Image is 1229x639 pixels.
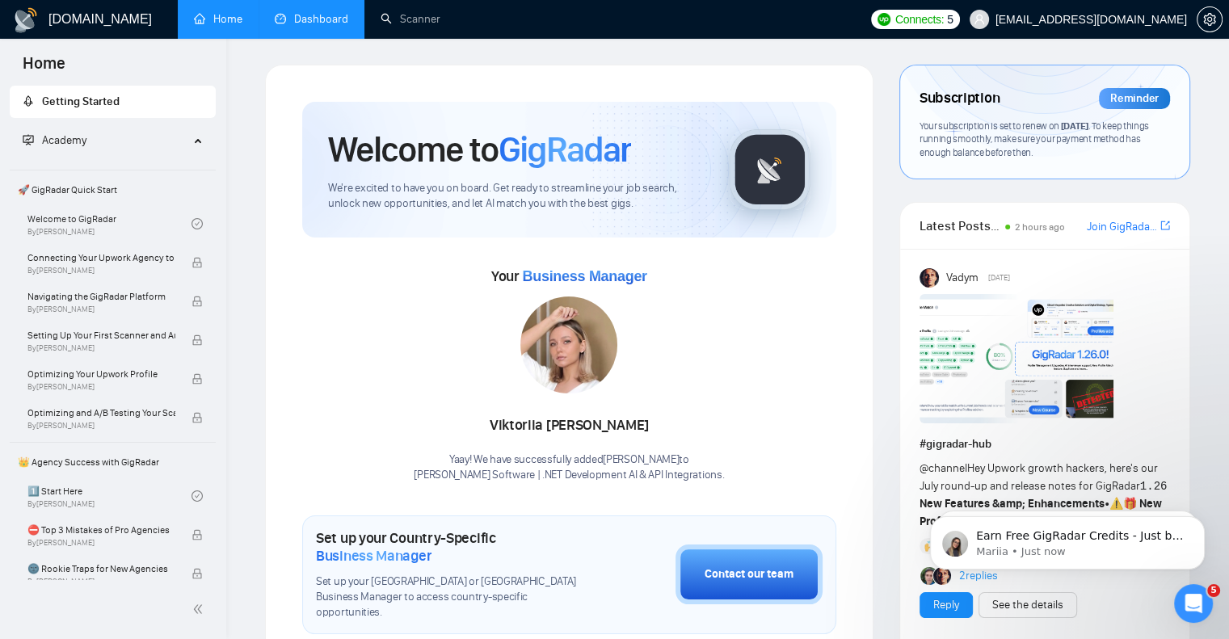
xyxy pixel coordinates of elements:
[730,129,810,210] img: gigradar-logo.png
[1015,221,1065,233] span: 2 hours ago
[920,216,1000,236] span: Latest Posts from the GigRadar Community
[920,461,967,475] span: @channel
[27,561,175,577] span: 🌚 Rookie Traps for New Agencies
[895,11,944,28] span: Connects:
[194,12,242,26] a: homeHome
[27,522,175,538] span: ⛔ Top 3 Mistakes of Pro Agencies
[23,134,34,145] span: fund-projection-screen
[920,435,1170,453] h1: # gigradar-hub
[10,52,78,86] span: Home
[27,478,192,514] a: 1️⃣ Start HereBy[PERSON_NAME]
[23,95,34,107] span: rocket
[979,592,1077,618] button: See the details
[920,592,973,618] button: Reply
[381,12,440,26] a: searchScanner
[705,565,793,583] div: Contact our team
[27,343,175,353] span: By [PERSON_NAME]
[1160,218,1170,233] a: export
[947,11,953,28] span: 5
[1087,218,1157,236] a: Join GigRadar Slack Community
[520,296,617,393] img: 1686859828830-18.jpg
[676,544,823,604] button: Contact our team
[10,86,216,118] li: Getting Started
[992,596,1063,614] a: See the details
[27,266,175,275] span: By [PERSON_NAME]
[192,334,203,346] span: lock
[1207,584,1220,597] span: 5
[27,250,175,266] span: Connecting Your Upwork Agency to GigRadar
[1099,88,1170,109] div: Reminder
[906,482,1229,595] iframe: Intercom notifications message
[23,133,86,147] span: Academy
[945,269,978,287] span: Vadym
[27,538,175,548] span: By [PERSON_NAME]
[988,271,1010,285] span: [DATE]
[192,568,203,579] span: lock
[499,128,631,171] span: GigRadar
[192,257,203,268] span: lock
[27,305,175,314] span: By [PERSON_NAME]
[414,468,724,483] p: [PERSON_NAME] Software | .NET Development AI & API Integrations .
[192,412,203,423] span: lock
[920,85,1000,112] span: Subscription
[878,13,890,26] img: upwork-logo.png
[192,218,203,229] span: check-circle
[1061,120,1088,132] span: [DATE]
[414,412,724,439] div: Viktoriia [PERSON_NAME]
[11,174,214,206] span: 🚀 GigRadar Quick Start
[192,490,203,502] span: check-circle
[27,405,175,421] span: Optimizing and A/B Testing Your Scanner for Better Results
[1197,6,1223,32] button: setting
[27,327,175,343] span: Setting Up Your First Scanner and Auto-Bidder
[933,596,959,614] a: Reply
[920,268,939,288] img: Vadym
[316,574,595,620] span: Set up your [GEOGRAPHIC_DATA] or [GEOGRAPHIC_DATA] Business Manager to access country-specific op...
[27,382,175,392] span: By [PERSON_NAME]
[27,206,192,242] a: Welcome to GigRadarBy[PERSON_NAME]
[316,547,431,565] span: Business Manager
[27,366,175,382] span: Optimizing Your Upwork Profile
[920,461,1168,528] span: Hey Upwork growth hackers, here's our July round-up and release notes for GigRadar • is your prof...
[328,128,631,171] h1: Welcome to
[1160,219,1170,232] span: export
[27,577,175,586] span: By [PERSON_NAME]
[42,95,120,108] span: Getting Started
[1174,584,1213,623] iframe: Intercom live chat
[192,296,203,307] span: lock
[1140,480,1168,493] code: 1.26
[27,421,175,431] span: By [PERSON_NAME]
[13,7,39,33] img: logo
[275,12,348,26] a: dashboardDashboard
[27,288,175,305] span: Navigating the GigRadar Platform
[192,601,208,617] span: double-left
[974,14,985,25] span: user
[491,267,647,285] span: Your
[192,529,203,540] span: lock
[1197,13,1223,26] a: setting
[328,181,704,212] span: We're excited to have you on board. Get ready to streamline your job search, unlock new opportuni...
[414,452,724,483] div: Yaay! We have successfully added [PERSON_NAME] to
[522,268,646,284] span: Business Manager
[316,529,595,565] h1: Set up your Country-Specific
[192,373,203,385] span: lock
[11,446,214,478] span: 👑 Agency Success with GigRadar
[42,133,86,147] span: Academy
[920,120,1149,158] span: Your subscription is set to renew on . To keep things running smoothly, make sure your payment me...
[920,294,1113,423] img: F09AC4U7ATU-image.png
